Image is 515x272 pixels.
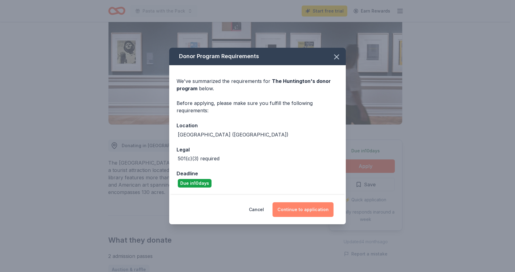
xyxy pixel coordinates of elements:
div: Location [177,121,338,129]
div: Legal [177,146,338,154]
div: Before applying, please make sure you fulfill the following requirements: [177,99,338,114]
button: Continue to application [273,202,334,217]
button: Cancel [249,202,264,217]
div: Deadline [177,170,338,177]
div: Donor Program Requirements [169,48,346,65]
div: 501(c)(3) required [178,155,219,162]
div: We've summarized the requirements for below. [177,77,338,92]
div: Due in 10 days [178,179,212,188]
div: [GEOGRAPHIC_DATA] ([GEOGRAPHIC_DATA]) [178,131,288,138]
